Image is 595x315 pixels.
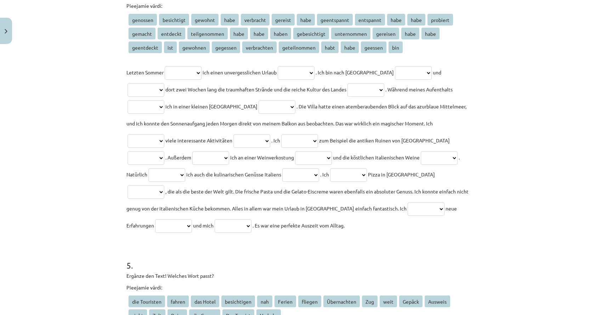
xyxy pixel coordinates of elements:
span: ich in einer kleinen [GEOGRAPHIC_DATA] [165,103,257,109]
span: habe [407,14,425,26]
span: . Ich [271,137,280,144]
span: habe [421,28,440,39]
span: Übernachten [323,296,360,307]
span: gemacht [129,28,155,39]
span: . Es war eine perfekte Auszeit vom Alltag. [253,222,345,229]
span: gewohnen [179,41,210,53]
span: Pizza in [GEOGRAPHIC_DATA] [368,171,435,178]
span: weit [380,296,397,307]
span: unternommen [331,28,370,39]
span: probiert [427,14,453,26]
span: bin [389,41,403,53]
span: und [433,69,441,75]
p: Pieejamie vārdi: [126,284,469,291]
img: icon-close-lesson-0947bae3869378f0d4975bcd49f059093ad1ed9edebbc8119c70593378902aed.svg [5,29,7,34]
span: nah [257,296,272,307]
span: besichtigen [221,296,255,307]
span: ich an einer Weinverkostung [230,154,294,161]
h1: 5 . [126,248,469,270]
span: verbracht [241,14,270,26]
span: ich auch die kulinarischen Genüsse Italiens [186,171,281,178]
span: verbrachten [242,41,277,53]
span: , die als die beste der Welt gilt. Die frische Pasta und die Gelato-Eiscreme waren ebenfalls ein ... [126,188,469,212]
span: habe [230,28,248,39]
span: Zug [362,296,378,307]
span: zum Beispiel die antiken Ruinen von [GEOGRAPHIC_DATA] [319,137,450,144]
span: teilgenommen [187,28,228,39]
span: . Außerdem [165,154,191,161]
span: habe [341,41,359,53]
span: ist [164,41,177,53]
span: habe [250,28,268,39]
span: die Touristen [129,296,165,307]
span: gereist [272,14,295,26]
span: Gepäck [399,296,423,307]
span: . Während meines Aufenthalts [385,86,453,92]
span: fliegen [298,296,321,307]
span: habt [321,41,339,53]
span: geentspannt [317,14,353,26]
span: habe [401,28,419,39]
span: Ferien [274,296,296,307]
span: . Ich [320,171,329,178]
span: und die köstlichen italienischen Weine [333,154,420,161]
span: gebesichtigt [293,28,329,39]
span: und mich [193,222,214,229]
span: haben [270,28,291,39]
span: entspannt [355,14,385,26]
p: Ergänze den Text! Welches Wort passt? [126,272,469,280]
span: viele interessante Aktivitäten [165,137,232,144]
span: entdeckt [158,28,185,39]
p: Pieejamie vārdi: [126,2,469,10]
span: genossen [129,14,157,26]
span: ich einen unvergesslichen Urlaub [203,69,277,75]
span: gewohnt [191,14,219,26]
span: habe [387,14,405,26]
span: geteilnommen [279,41,319,53]
span: . Die Villa hatte einen atemberaubenden Blick auf das azurblaue Mittelmeer, und ich konnte den So... [126,103,466,126]
span: geessen [361,41,386,53]
span: dort zwei Wochen lang die traumhaften Strände und die reiche Kultur des Landes [165,86,346,92]
span: fahren [167,296,189,307]
span: geentdeckt [129,41,162,53]
span: das Hotel [191,296,219,307]
span: Ausweis [425,296,450,307]
span: habe [297,14,315,26]
span: . Ich bin nach [GEOGRAPHIC_DATA] [316,69,394,75]
span: gegessen [212,41,240,53]
span: gereisen [373,28,399,39]
span: besichtigt [159,14,189,26]
span: habe [221,14,239,26]
span: Letzten Sommer [126,69,164,75]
